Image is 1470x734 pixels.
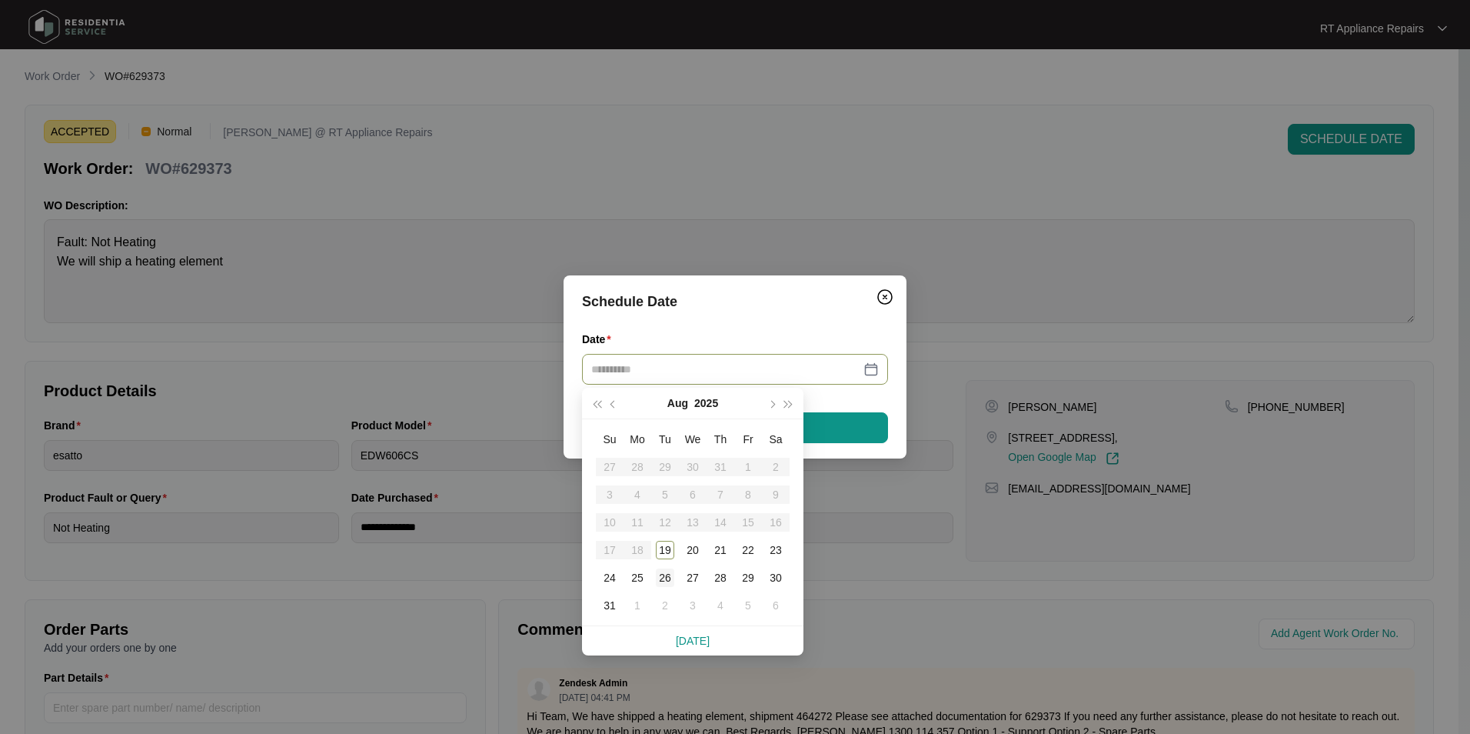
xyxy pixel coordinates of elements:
th: Tu [651,425,679,453]
td: 2025-08-31 [596,592,624,619]
div: 28 [711,569,730,587]
td: 2025-08-30 [762,564,790,592]
td: 2025-09-04 [707,592,734,619]
td: 2025-08-28 [707,564,734,592]
td: 2025-09-01 [624,592,651,619]
th: Sa [762,425,790,453]
th: We [679,425,707,453]
div: 27 [683,569,702,587]
td: 2025-08-19 [651,536,679,564]
td: 2025-09-02 [651,592,679,619]
div: 23 [767,541,785,559]
td: 2025-08-27 [679,564,707,592]
div: Schedule Date [582,291,888,312]
img: closeCircle [876,288,894,306]
label: Date [582,332,617,347]
td: 2025-08-29 [734,564,762,592]
button: Close [873,285,897,309]
td: 2025-08-24 [596,564,624,592]
div: 24 [600,569,619,587]
td: 2025-08-20 [679,536,707,564]
div: 5 [739,596,757,615]
th: Mo [624,425,651,453]
td: 2025-08-21 [707,536,734,564]
div: 22 [739,541,757,559]
input: Date [591,361,860,378]
button: 2025 [694,388,718,419]
div: 21 [711,541,730,559]
div: 3 [683,596,702,615]
th: Su [596,425,624,453]
td: 2025-08-22 [734,536,762,564]
div: 2 [656,596,674,615]
div: 20 [683,541,702,559]
div: 4 [711,596,730,615]
div: 30 [767,569,785,587]
td: 2025-09-06 [762,592,790,619]
th: Fr [734,425,762,453]
td: 2025-08-26 [651,564,679,592]
div: 19 [656,541,674,559]
div: 6 [767,596,785,615]
td: 2025-08-25 [624,564,651,592]
button: Aug [667,388,688,419]
div: 29 [739,569,757,587]
div: 25 [628,569,647,587]
div: 1 [628,596,647,615]
a: [DATE] [676,635,710,647]
td: 2025-09-03 [679,592,707,619]
th: Th [707,425,734,453]
td: 2025-08-23 [762,536,790,564]
div: 31 [600,596,619,615]
div: 26 [656,569,674,587]
td: 2025-09-05 [734,592,762,619]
